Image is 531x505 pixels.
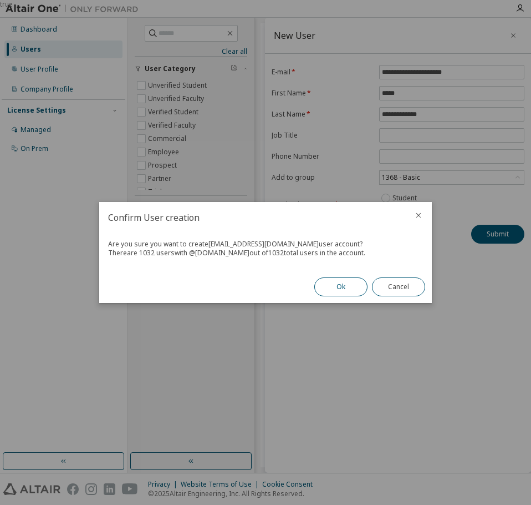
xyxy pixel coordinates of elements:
button: close [414,211,423,220]
button: Cancel [372,277,425,296]
h2: Confirm User creation [99,202,405,233]
div: There are 1032 users with @ [DOMAIN_NAME] out of 1032 total users in the account. [108,249,423,257]
button: Ok [314,277,367,296]
div: Are you sure you want to create [EMAIL_ADDRESS][DOMAIN_NAME] user account? [108,240,423,249]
